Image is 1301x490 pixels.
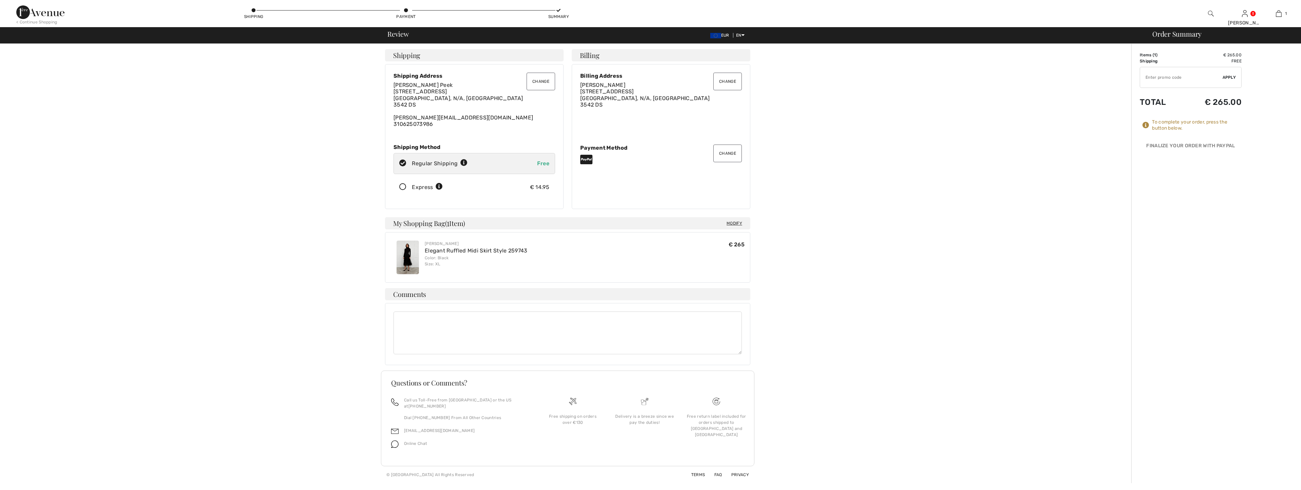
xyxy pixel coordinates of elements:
div: Payment [396,14,416,20]
img: Delivery is a breeze since we pay the duties! [641,398,648,405]
span: EUR [710,33,732,38]
img: Euro [710,33,721,38]
span: EN [736,33,745,38]
img: call [391,398,399,406]
span: ( Item) [445,219,465,228]
div: Free return label included for orders shipped to [GEOGRAPHIC_DATA] and [GEOGRAPHIC_DATA] [686,413,747,438]
span: Shipping [393,52,420,59]
img: My Bag [1276,10,1282,18]
div: [PERSON_NAME][EMAIL_ADDRESS][DOMAIN_NAME] 310625073986 [393,82,555,127]
div: Payment Method [580,145,742,151]
div: Free shipping on orders over €130 [542,413,603,426]
div: Regular Shipping [412,159,468,168]
a: [PHONE_NUMBER] [408,404,446,409]
div: € 14.95 [530,183,549,191]
div: Delivery is a breeze since we pay the duties! [614,413,675,426]
img: Free shipping on orders over &#8364;130 [569,398,576,405]
textarea: Comments [393,312,742,354]
img: My Info [1242,10,1248,18]
a: FAQ [706,472,722,477]
td: Shipping [1140,58,1182,64]
input: Promo code [1140,67,1223,88]
div: © [GEOGRAPHIC_DATA] All Rights Reserved [386,472,474,478]
button: Change [713,73,742,90]
span: 1 [1154,53,1156,57]
div: Billing Address [580,73,742,79]
div: Color: Black Size: XL [425,255,528,267]
span: Review [387,31,409,37]
div: Finalize Your Order with PayPal [1140,142,1242,152]
a: Sign In [1242,10,1248,17]
span: [STREET_ADDRESS] [GEOGRAPHIC_DATA], N/A, [GEOGRAPHIC_DATA] 3542 DS [580,88,710,108]
span: Free [537,160,549,167]
button: Change [527,73,555,90]
span: [STREET_ADDRESS] [GEOGRAPHIC_DATA], N/A, [GEOGRAPHIC_DATA] 3542 DS [393,88,523,108]
span: [PERSON_NAME] [580,82,625,88]
div: Shipping Method [393,144,555,150]
a: Elegant Ruffled Midi Skirt Style 259743 [425,247,528,254]
a: Terms [683,472,705,477]
div: To complete your order, press the button below. [1152,119,1242,131]
a: 1 [1262,10,1295,18]
img: Free shipping on orders over &#8364;130 [713,398,720,405]
td: € 265.00 [1182,91,1242,114]
img: search the website [1208,10,1214,18]
div: Summary [548,14,569,20]
span: € 265 [729,241,745,248]
span: Modify [727,220,742,227]
h4: My Shopping Bag [385,217,750,229]
td: Items ( ) [1140,52,1182,58]
span: Apply [1223,74,1236,80]
div: Shipping [243,14,264,20]
div: Shipping Address [393,73,555,79]
p: Dial [PHONE_NUMBER] From All Other Countries [404,415,529,421]
span: [PERSON_NAME] Peek [393,82,453,88]
h4: Comments [385,288,750,300]
td: Total [1140,91,1182,114]
button: Change [713,145,742,162]
div: Order Summary [1144,31,1297,37]
img: 1ère Avenue [16,5,65,19]
td: Free [1182,58,1242,64]
img: chat [391,440,399,448]
span: 1 [447,218,449,227]
div: < Continue Shopping [16,19,57,25]
img: Elegant Ruffled Midi Skirt Style 259743 [397,241,419,274]
div: [PERSON_NAME] [1228,19,1261,26]
td: € 265.00 [1182,52,1242,58]
p: Call us Toll-Free from [GEOGRAPHIC_DATA] or the US at [404,397,529,409]
img: email [391,428,399,435]
div: Express [412,183,443,191]
iframe: PayPal [1140,152,1242,168]
a: Privacy [723,472,749,477]
h3: Questions or Comments? [391,379,744,386]
span: Online Chat [404,441,427,446]
a: [EMAIL_ADDRESS][DOMAIN_NAME] [404,428,475,433]
div: [PERSON_NAME] [425,241,528,247]
span: Billing [580,52,599,59]
span: 1 [1285,11,1287,17]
